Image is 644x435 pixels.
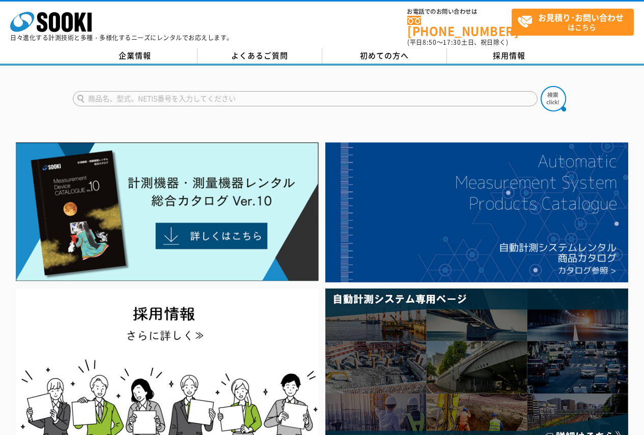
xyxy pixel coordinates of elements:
[517,9,633,35] span: はこちら
[198,48,322,64] a: よくあるご質問
[407,16,512,37] a: [PHONE_NUMBER]
[541,86,566,111] img: btn_search.png
[360,50,409,61] span: 初めての方へ
[73,91,538,106] input: 商品名、型式、NETIS番号を入力してください
[407,9,512,15] span: お電話でのお問い合わせは
[512,9,634,36] a: お見積り･お問い合わせはこちら
[322,48,447,64] a: 初めての方へ
[325,142,628,282] img: 自動計測システムカタログ
[443,38,461,47] span: 17:30
[407,38,508,47] span: (平日 ～ 土日、祝日除く)
[447,48,572,64] a: 採用情報
[16,142,319,281] img: Catalog Ver10
[423,38,437,47] span: 8:50
[10,35,233,41] p: 日々進化する計測技術と多種・多様化するニーズにレンタルでお応えします。
[538,11,624,23] strong: お見積り･お問い合わせ
[73,48,198,64] a: 企業情報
